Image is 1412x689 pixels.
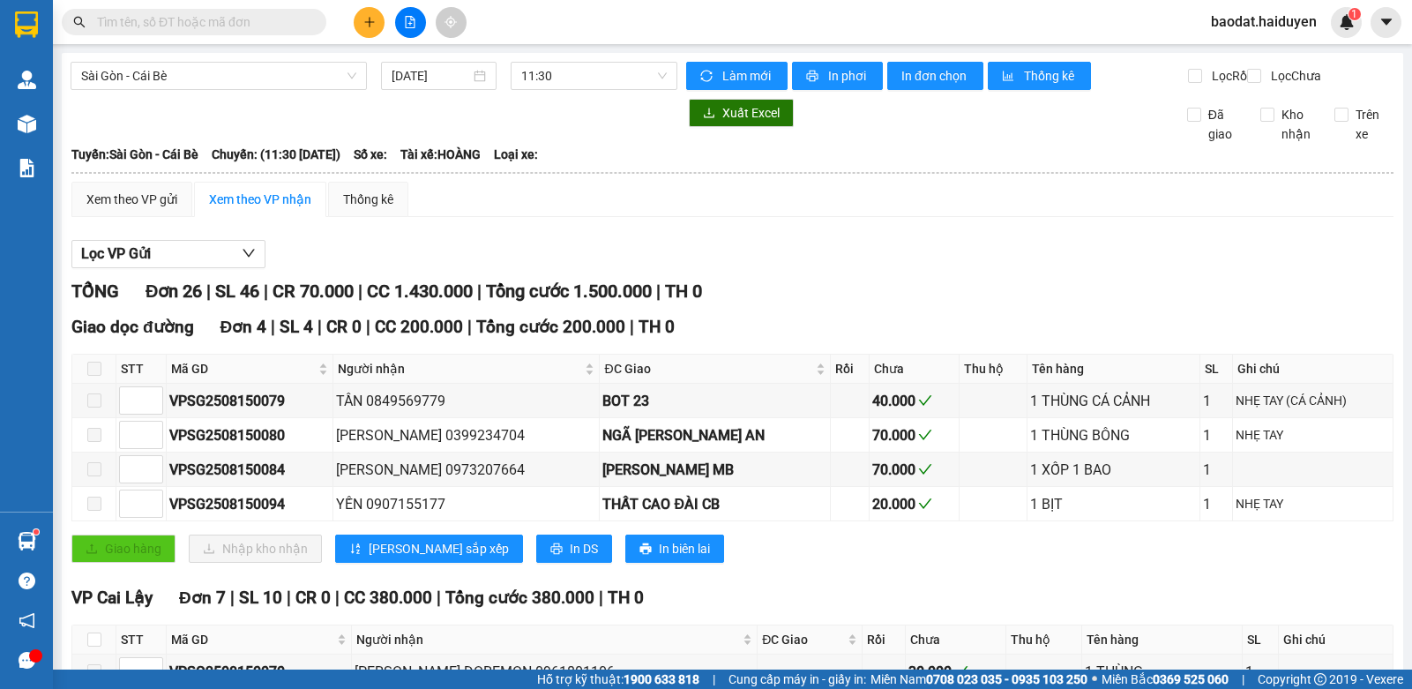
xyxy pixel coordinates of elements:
[639,317,675,337] span: TH 0
[960,355,1027,384] th: Thu hộ
[703,107,715,121] span: download
[400,145,481,164] span: Tài xế: HOÀNG
[336,390,597,412] div: TẦN 0849569779
[1203,493,1229,515] div: 1
[1242,670,1244,689] span: |
[872,390,957,412] div: 40.000
[1233,355,1393,384] th: Ghi chú
[1153,672,1229,686] strong: 0369 525 060
[295,588,331,608] span: CR 0
[722,103,780,123] span: Xuất Excel
[239,588,282,608] span: SL 10
[1236,425,1390,445] div: NHẸ TAY
[369,539,509,558] span: [PERSON_NAME] sắp xếp
[15,11,38,38] img: logo-vxr
[375,317,463,337] span: CC 200.000
[602,424,826,446] div: NGÃ [PERSON_NAME] AN
[624,672,699,686] strong: 1900 633 818
[179,588,226,608] span: Đơn 7
[273,281,354,302] span: CR 70.000
[1030,390,1197,412] div: 1 THÙNG CÁ CẢNH
[445,588,594,608] span: Tổng cước 380.000
[18,71,36,89] img: warehouse-icon
[665,281,702,302] span: TH 0
[34,529,39,535] sup: 1
[870,355,960,384] th: Chưa
[167,453,333,487] td: VPSG2508150084
[171,359,315,378] span: Mã GD
[1203,424,1229,446] div: 1
[81,63,356,89] span: Sài Gòn - Cái Bè
[169,390,330,412] div: VPSG2508150079
[599,588,603,608] span: |
[81,243,151,265] span: Lọc VP Gửi
[71,147,198,161] b: Tuyến: Sài Gòn - Cái Bè
[602,390,826,412] div: BOT 23
[918,393,932,408] span: check
[713,670,715,689] span: |
[287,588,291,608] span: |
[167,384,333,418] td: VPSG2508150079
[870,670,1087,689] span: Miền Nam
[1371,7,1401,38] button: caret-down
[570,539,598,558] span: In DS
[1243,625,1279,655] th: SL
[954,664,968,678] span: check
[1236,494,1390,513] div: NHẸ TAY
[1351,8,1357,20] span: 1
[722,66,773,86] span: Làm mới
[1279,625,1393,655] th: Ghi chú
[602,493,826,515] div: THẤT CAO ĐÀI CB
[1085,661,1240,683] div: 1 THÙNG
[344,588,432,608] span: CC 380.000
[1245,661,1275,683] div: 1
[476,317,625,337] span: Tổng cước 200.000
[926,672,1087,686] strong: 0708 023 035 - 0935 103 250
[392,66,470,86] input: 15/08/2025
[169,493,330,515] div: VPSG2508150094
[918,497,932,511] span: check
[354,145,387,164] span: Số xe:
[689,99,794,127] button: downloadXuất Excel
[918,428,932,442] span: check
[625,535,724,563] button: printerIn biên lai
[169,424,330,446] div: VPSG2508150080
[169,661,348,683] div: VPSG2508150070
[1030,493,1197,515] div: 1 BỊT
[404,16,416,28] span: file-add
[206,281,211,302] span: |
[1203,390,1229,412] div: 1
[189,535,322,563] button: downloadNhập kho nhận
[806,70,821,84] span: printer
[1024,66,1077,86] span: Thống kê
[608,588,644,608] span: TH 0
[831,355,870,384] th: Rồi
[19,652,35,669] span: message
[494,145,538,164] span: Loại xe:
[86,190,177,209] div: Xem theo VP gửi
[700,70,715,84] span: sync
[1236,391,1390,410] div: NHẸ TAY (CÁ CẢNH)
[264,281,268,302] span: |
[988,62,1091,90] button: bar-chartThống kê
[792,62,883,90] button: printerIn phơi
[367,281,473,302] span: CC 1.430.000
[1027,355,1200,384] th: Tên hàng
[828,66,869,86] span: In phơi
[146,281,202,302] span: Đơn 26
[366,317,370,337] span: |
[212,145,340,164] span: Chuyến: (11:30 [DATE])
[521,63,667,89] span: 11:30
[537,670,699,689] span: Hỗ trợ kỹ thuật:
[167,487,333,521] td: VPSG2508150094
[486,281,652,302] span: Tổng cước 1.500.000
[1197,11,1331,33] span: baodat.haiduyen
[354,7,385,38] button: plus
[19,612,35,629] span: notification
[477,281,482,302] span: |
[1203,459,1229,481] div: 1
[355,661,754,683] div: [PERSON_NAME] DOREMON 0961801106
[1082,625,1244,655] th: Tên hàng
[908,661,1003,683] div: 30.000
[71,281,119,302] span: TỔNG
